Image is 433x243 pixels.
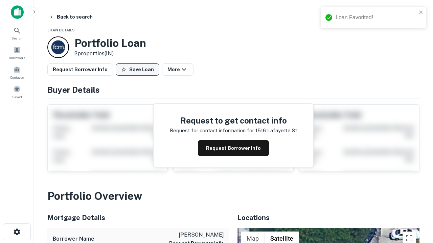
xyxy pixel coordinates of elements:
[170,127,254,135] p: Request for contact information for
[9,55,25,60] span: Borrowers
[11,5,24,19] img: capitalize-icon.png
[336,13,417,22] div: Loan Favorited!
[2,63,32,81] a: Contacts
[46,11,95,23] button: Back to search
[10,75,24,80] span: Contacts
[12,94,22,100] span: Saved
[169,231,224,239] p: [PERSON_NAME]
[399,167,433,200] iframe: Chat Widget
[74,50,146,58] p: 2 properties (IN)
[2,44,32,62] a: Borrowers
[47,63,113,76] button: Request Borrower Info
[419,9,424,16] button: close
[237,213,419,223] h5: Locations
[116,63,159,76] button: Save Loan
[53,235,94,243] h6: Borrower Name
[47,28,75,32] span: Loan Details
[2,24,32,42] a: Search
[162,63,193,76] button: More
[47,213,229,223] h5: Mortgage Details
[255,127,297,135] p: 1516 lafayette st
[12,35,23,41] span: Search
[47,84,419,96] h4: Buyer Details
[74,37,146,50] h3: Portfolio Loan
[47,188,419,204] h3: Portfolio Overview
[2,83,32,101] a: Saved
[198,140,269,156] button: Request Borrower Info
[170,114,297,127] h4: Request to get contact info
